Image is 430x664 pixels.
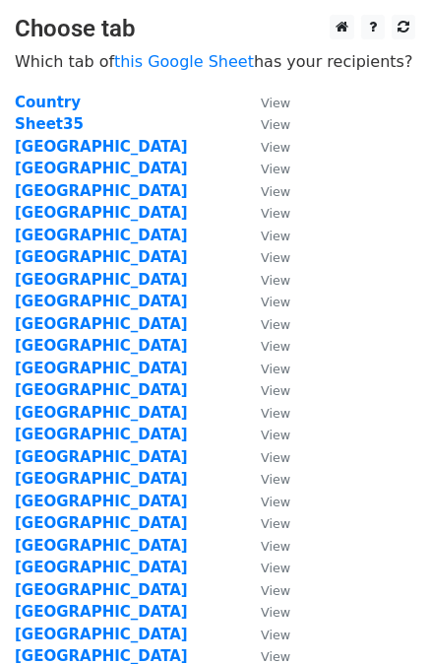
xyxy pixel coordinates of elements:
a: [GEOGRAPHIC_DATA] [15,559,188,576]
a: Sheet35 [15,115,84,133]
small: View [261,162,290,176]
a: View [241,537,290,555]
a: View [241,115,290,133]
small: View [261,516,290,531]
a: [GEOGRAPHIC_DATA] [15,626,188,643]
small: View [261,317,290,332]
a: [GEOGRAPHIC_DATA] [15,204,188,222]
a: View [241,470,290,488]
a: [GEOGRAPHIC_DATA] [15,360,188,377]
a: [GEOGRAPHIC_DATA] [15,426,188,443]
a: View [241,381,290,399]
a: [GEOGRAPHIC_DATA] [15,381,188,399]
small: View [261,273,290,288]
a: View [241,426,290,443]
a: View [241,337,290,355]
a: [GEOGRAPHIC_DATA] [15,404,188,422]
small: View [261,561,290,575]
small: View [261,605,290,620]
a: [GEOGRAPHIC_DATA] [15,293,188,310]
a: [GEOGRAPHIC_DATA] [15,514,188,532]
a: View [241,227,290,244]
small: View [261,406,290,421]
small: View [261,450,290,465]
strong: [GEOGRAPHIC_DATA] [15,138,188,156]
a: [GEOGRAPHIC_DATA] [15,470,188,488]
small: View [261,117,290,132]
a: [GEOGRAPHIC_DATA] [15,337,188,355]
small: View [261,495,290,509]
small: View [261,539,290,554]
small: View [261,428,290,442]
a: View [241,271,290,289]
small: View [261,583,290,598]
a: View [241,514,290,532]
small: View [261,184,290,199]
a: [GEOGRAPHIC_DATA] [15,182,188,200]
a: View [241,626,290,643]
a: [GEOGRAPHIC_DATA] [15,315,188,333]
a: View [241,559,290,576]
small: View [261,649,290,664]
small: View [261,339,290,354]
a: [GEOGRAPHIC_DATA] [15,603,188,621]
small: View [261,472,290,487]
p: Which tab of has your recipients? [15,51,415,72]
a: [GEOGRAPHIC_DATA] [15,537,188,555]
a: View [241,94,290,111]
a: View [241,182,290,200]
a: [GEOGRAPHIC_DATA] [15,493,188,510]
a: [GEOGRAPHIC_DATA] [15,581,188,599]
small: View [261,250,290,265]
a: View [241,293,290,310]
h3: Choose tab [15,15,415,43]
a: View [241,493,290,510]
a: View [241,315,290,333]
small: View [261,628,290,642]
a: [GEOGRAPHIC_DATA] [15,160,188,177]
a: [GEOGRAPHIC_DATA] [15,271,188,289]
small: View [261,229,290,243]
a: View [241,248,290,266]
small: View [261,295,290,309]
small: View [261,96,290,110]
a: [GEOGRAPHIC_DATA] [15,248,188,266]
small: View [261,383,290,398]
a: View [241,448,290,466]
small: View [261,362,290,376]
a: View [241,204,290,222]
small: View [261,206,290,221]
a: [GEOGRAPHIC_DATA] [15,227,188,244]
a: View [241,160,290,177]
a: this Google Sheet [114,52,254,71]
a: Country [15,94,81,111]
small: View [261,140,290,155]
a: [GEOGRAPHIC_DATA] [15,448,188,466]
a: View [241,404,290,422]
a: View [241,603,290,621]
a: View [241,138,290,156]
a: View [241,581,290,599]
